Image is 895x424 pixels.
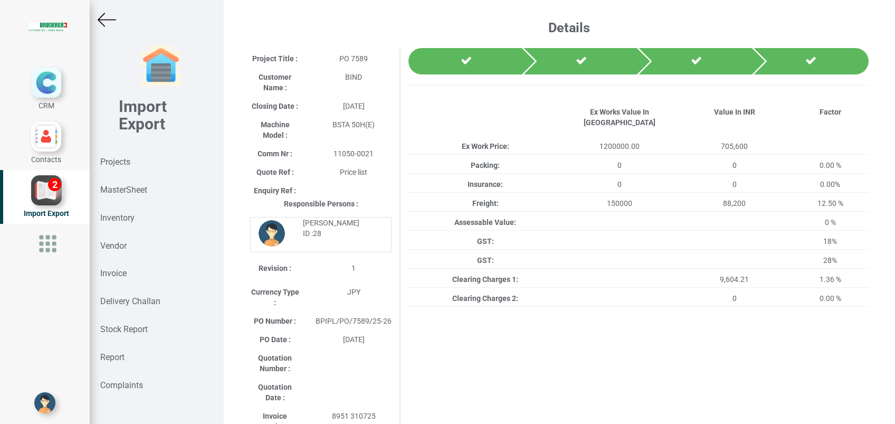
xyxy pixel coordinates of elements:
[313,229,321,238] strong: 28
[820,180,840,189] span: 0.00%
[295,218,384,239] div: [PERSON_NAME] ID :
[599,142,640,150] span: 1200000.00
[252,101,298,111] label: Closing Date :
[462,141,509,152] label: Ex Work Price:
[259,220,285,247] img: DP
[452,293,518,304] label: Clearing Charges 2:
[720,275,749,284] span: 9,604.21
[468,179,503,190] label: Insurance:
[254,185,296,196] label: Enquiry Ref :
[250,119,300,140] label: Machine Model :
[100,324,148,334] strong: Stock Report
[39,101,54,110] span: CRM
[477,255,494,266] label: GST:
[548,20,590,35] b: Details
[100,213,135,223] strong: Inventory
[820,107,841,117] label: Factor
[100,352,125,362] strong: Report
[339,54,368,63] span: PO 7589
[617,161,622,169] span: 0
[732,294,737,303] span: 0
[260,334,291,345] label: PO Date :
[820,275,841,284] span: 1.36 %
[100,268,127,278] strong: Invoice
[817,199,843,208] span: 12.50 %
[732,161,737,169] span: 0
[732,180,737,189] span: 0
[31,155,61,164] span: Contacts
[820,294,841,303] span: 0.00 %
[477,236,494,247] label: GST:
[340,168,367,176] span: Price list
[721,142,748,150] span: 705,600
[256,167,294,177] label: Quote Ref :
[347,288,360,296] span: JPY
[100,296,160,306] strong: Delivery Challan
[343,102,365,110] span: [DATE]
[351,264,356,272] span: 1
[823,256,837,265] span: 28%
[252,53,298,64] label: Project Title :
[254,316,296,326] label: PO Number :
[100,185,147,195] strong: MasterSheet
[258,148,292,159] label: Comm Nr :
[140,45,182,87] img: garage-closed.png
[714,107,755,117] label: Value In INR
[250,353,300,374] label: Quotation Number :
[825,218,836,227] span: 0 %
[607,199,632,208] span: 150000
[452,274,518,285] label: Clearing Charges 1:
[259,263,291,274] label: Revision :
[48,178,61,191] div: 2
[250,287,300,308] label: Currency Type :
[250,382,300,403] label: Quotation Date :
[617,180,622,189] span: 0
[570,107,669,128] label: Ex Works Value In [GEOGRAPHIC_DATA]
[343,335,365,344] span: [DATE]
[471,160,500,171] label: Packing:
[100,157,130,167] strong: Projects
[823,237,837,246] span: 18%
[454,217,516,228] label: Assessable Value:
[24,209,69,218] span: Import Export
[472,198,499,209] label: Freight:
[100,380,143,390] strong: Complaints
[345,73,362,81] span: BIND
[100,241,127,251] strong: Vendor
[316,317,392,325] span: BPIPL/PO/7589/25-26
[820,161,841,169] span: 0.00 %
[119,97,167,133] b: Import Export
[332,412,376,420] span: 8951 310725
[332,120,375,129] span: BSTA 50H(E)
[723,199,746,208] span: 88,200
[250,72,300,93] label: Customer Name :
[284,199,358,209] label: Responsible Persons :
[334,149,374,158] span: 11050-0021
